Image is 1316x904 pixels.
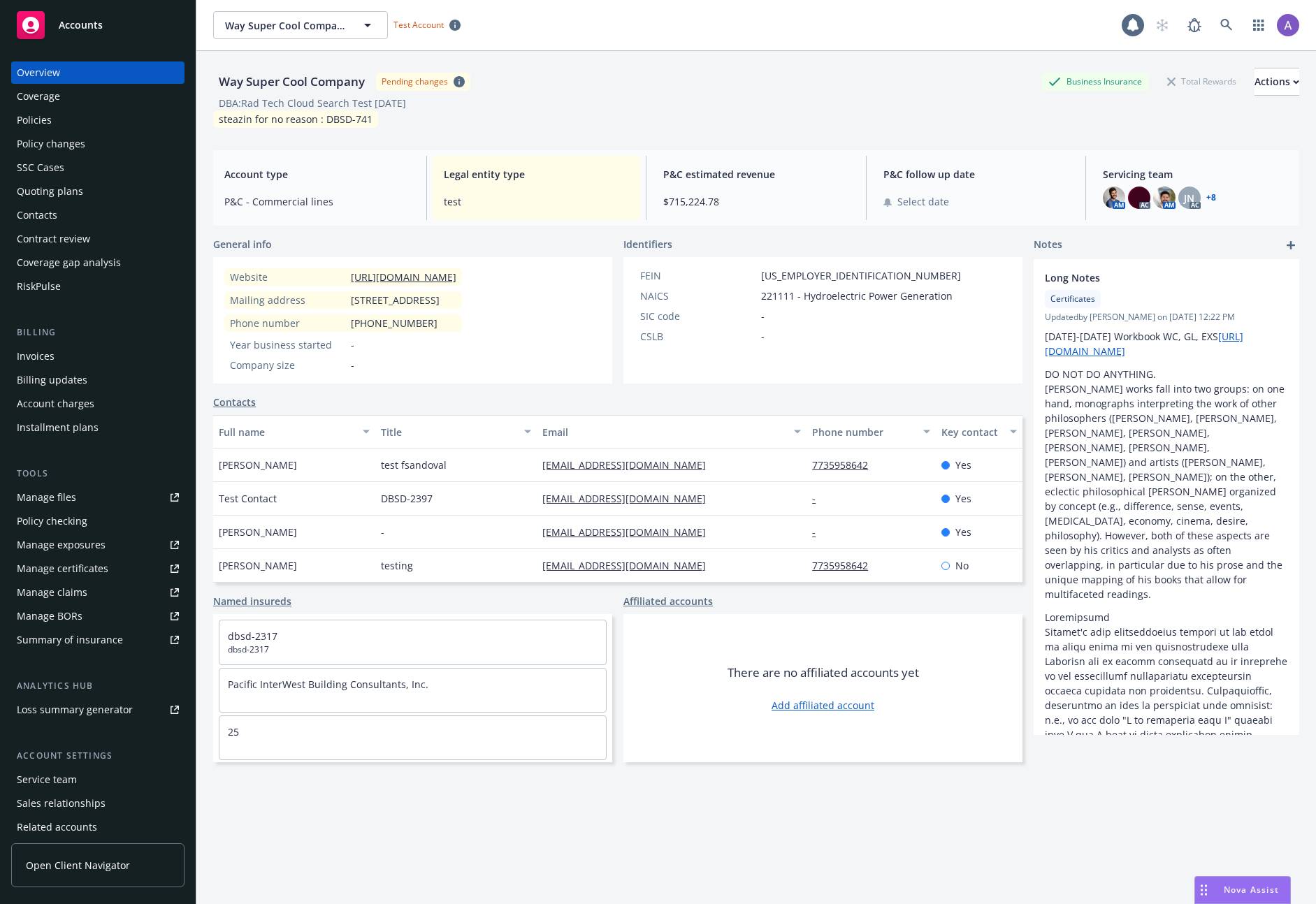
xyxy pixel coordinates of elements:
span: $715,224.78 [663,194,848,209]
a: Coverage gap analysis [11,251,185,274]
div: DBA: Rad Tech Cloud Search Test [DATE] [219,96,406,110]
span: [US_EMPLOYER_IDENTIFICATION_NUMBER] [761,268,961,283]
span: test fsandoval [381,458,447,472]
a: Installment plans [11,416,185,439]
a: RiskPulse [11,275,185,298]
span: - [381,525,384,539]
div: Quoting plans [17,180,83,203]
div: Manage certificates [17,557,108,580]
button: Key contact [936,415,1022,449]
img: photo [1103,187,1125,209]
div: Business Insurance [1041,73,1149,90]
span: Updated by [PERSON_NAME] on [DATE] 12:22 PM [1045,311,1288,323]
span: - [761,329,765,344]
a: [URL][DOMAIN_NAME] [351,270,456,284]
a: Add affiliated account [772,698,874,713]
a: Manage claims [11,581,185,604]
div: Sales relationships [17,792,106,815]
a: Coverage [11,85,185,108]
a: [EMAIL_ADDRESS][DOMAIN_NAME] [542,492,717,505]
span: [PHONE_NUMBER] [351,316,438,330]
a: Service team [11,768,185,791]
div: Billing [11,326,185,340]
div: Total Rewards [1160,73,1243,90]
div: Loss summary generator [17,699,133,721]
div: Manage claims [17,581,87,604]
span: Certificates [1050,293,1095,305]
a: Pacific InterWest Building Consultants, Inc. [228,678,428,691]
a: Report a Bug [1180,11,1208,39]
span: Yes [955,491,971,506]
div: Year business started [230,337,345,352]
div: Website [230,270,345,284]
span: Test Account [388,17,466,32]
button: Email [537,415,807,449]
div: Key contact [941,425,1002,439]
button: Phone number [807,415,936,449]
a: Billing updates [11,369,185,391]
img: photo [1277,14,1299,36]
span: [PERSON_NAME] [219,558,297,573]
div: Summary of insurance [17,629,123,651]
span: Pending changes [376,73,470,90]
div: Phone number [230,316,345,330]
a: Overview [11,61,185,84]
a: add [1282,237,1299,254]
span: Select date [897,194,949,209]
span: Test Account [393,19,444,31]
a: Named insureds [213,594,291,608]
p: DO NOT DO ANYTHING. [PERSON_NAME] works fall into two groups: on one hand, monographs interpretin... [1045,367,1288,602]
div: Way Super Cool Company [213,73,370,91]
a: - [812,525,827,539]
div: Installment plans [17,416,99,439]
a: Policy checking [11,510,185,532]
div: Coverage [17,85,60,108]
a: 25 [228,725,239,738]
a: Account charges [11,393,185,415]
span: There are no affiliated accounts yet [728,664,919,681]
span: - [351,337,354,352]
a: Contacts [213,395,256,409]
span: Servicing team [1103,167,1288,182]
div: Tools [11,467,185,481]
span: Accounts [59,20,103,31]
div: Full name [219,425,354,439]
button: Full name [213,415,375,449]
a: Policies [11,109,185,131]
a: +8 [1206,194,1216,202]
span: Legal entity type [444,167,629,182]
img: photo [1128,187,1150,209]
a: 7735958642 [812,559,879,572]
div: FEIN [640,268,755,283]
button: Actions [1254,68,1299,96]
div: Pending changes [382,75,448,87]
span: Nova Assist [1224,884,1279,896]
div: Title [381,425,516,439]
span: Open Client Navigator [26,858,130,873]
img: photo [1153,187,1176,209]
div: Phone number [812,425,915,439]
div: Analytics hub [11,679,185,693]
div: CSLB [640,329,755,344]
div: Company size [230,358,345,372]
div: Related accounts [17,816,97,838]
div: Manage files [17,486,76,509]
button: Title [375,415,537,449]
a: Quoting plans [11,180,185,203]
div: Invoices [17,345,55,367]
a: Affiliated accounts [623,594,713,608]
div: Contacts [17,204,57,226]
div: steazin for no reason : DBSD-741 [213,110,378,128]
span: [PERSON_NAME] [219,458,297,472]
a: Contract review [11,228,185,250]
div: Email [542,425,786,439]
div: Account settings [11,749,185,763]
div: Policy checking [17,510,87,532]
span: General info [213,237,272,251]
span: [PERSON_NAME] [219,525,297,539]
div: Contract review [17,228,90,250]
button: Nova Assist [1194,876,1291,904]
span: DBSD-2397 [381,491,433,506]
span: JN [1184,191,1194,205]
span: Way Super Cool Company [225,18,346,33]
